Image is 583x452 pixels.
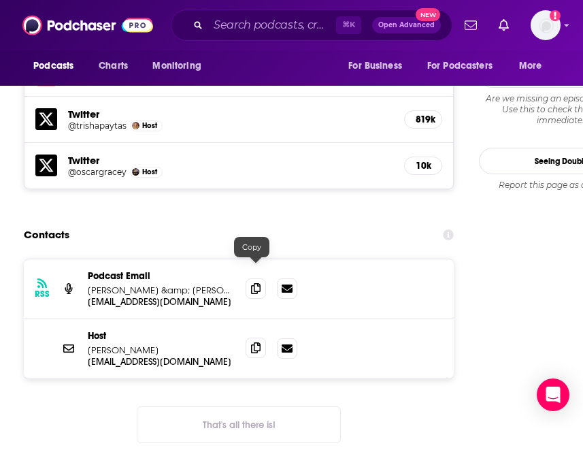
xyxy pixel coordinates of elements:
button: open menu [339,53,419,79]
button: open menu [143,53,218,79]
span: Charts [99,56,128,76]
h5: Twitter [68,154,393,167]
p: Host [88,330,235,342]
button: Open AdvancedNew [372,17,441,33]
span: Host [142,167,157,176]
img: Oscar Gracey [132,168,139,176]
div: Search podcasts, credits, & more... [171,10,452,41]
svg: Add a profile image [550,10,561,21]
h2: Contacts [24,222,69,248]
span: For Business [348,56,402,76]
span: New [416,8,440,21]
h3: RSS [35,289,50,300]
button: open menu [510,53,559,79]
span: ⌘ K [336,16,361,34]
span: Host [142,121,157,130]
img: Podchaser - Follow, Share and Rate Podcasts [22,12,153,38]
span: Open Advanced [378,22,435,29]
button: Show profile menu [531,10,561,40]
p: Podcast Email [88,270,235,282]
p: [EMAIL_ADDRESS][DOMAIN_NAME] [88,296,235,308]
a: @oscargracey [68,167,127,177]
span: Logged in as alignPR [531,10,561,40]
h5: 10k [416,160,431,172]
span: Monitoring [152,56,201,76]
a: Show notifications dropdown [459,14,482,37]
span: More [519,56,542,76]
a: @trishapaytas [68,120,127,131]
div: Open Intercom Messenger [537,378,569,411]
input: Search podcasts, credits, & more... [208,14,336,36]
button: open menu [418,53,512,79]
p: [PERSON_NAME] [88,344,235,356]
h5: Twitter [68,108,393,120]
button: open menu [24,53,91,79]
button: Nothing here. [137,406,341,443]
a: Show notifications dropdown [493,14,514,37]
a: Charts [90,53,136,79]
span: Podcasts [33,56,73,76]
p: [EMAIL_ADDRESS][DOMAIN_NAME] [88,356,235,368]
h5: 819k [416,114,431,125]
span: For Podcasters [427,56,493,76]
img: User Profile [531,10,561,40]
img: Trisha Paytas [132,122,139,129]
div: Copy [234,237,269,257]
p: [PERSON_NAME] &amp; [PERSON_NAME] [88,285,235,296]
